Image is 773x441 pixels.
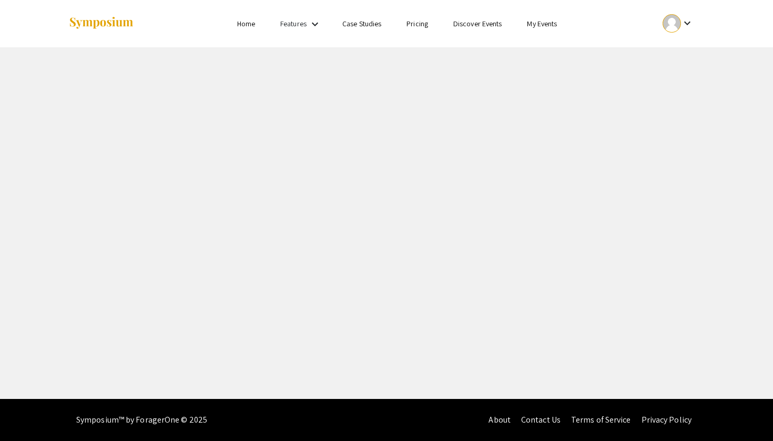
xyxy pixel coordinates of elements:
a: Pricing [406,19,428,28]
a: Features [280,19,307,28]
a: Home [237,19,255,28]
a: Terms of Service [571,414,631,425]
a: About [489,414,511,425]
a: Contact Us [521,414,561,425]
mat-icon: Expand Features list [309,18,321,30]
a: Case Studies [342,19,381,28]
iframe: Chat [728,394,765,433]
a: Privacy Policy [642,414,691,425]
img: Symposium by ForagerOne [68,16,134,30]
a: My Events [527,19,557,28]
button: Expand account dropdown [652,12,705,35]
a: Discover Events [453,19,502,28]
mat-icon: Expand account dropdown [681,17,694,29]
div: Symposium™ by ForagerOne © 2025 [76,399,207,441]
